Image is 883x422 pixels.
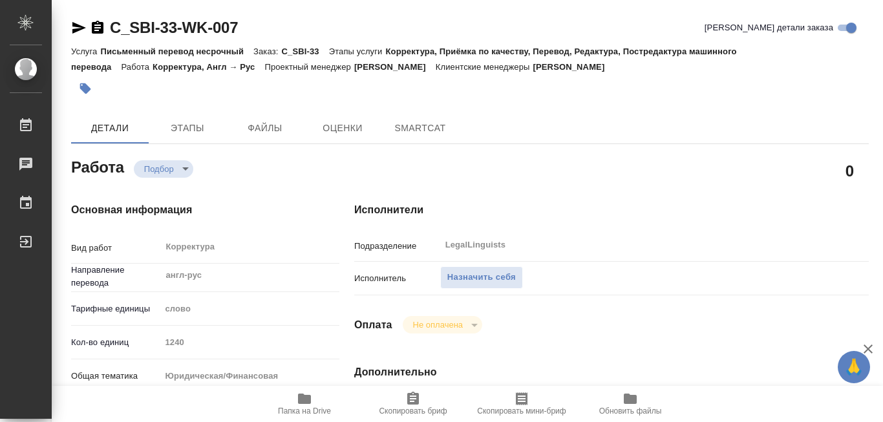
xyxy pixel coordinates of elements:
[140,164,178,174] button: Подбор
[403,316,482,333] div: Подбор
[253,47,281,56] p: Заказ:
[329,47,386,56] p: Этапы услуги
[409,319,467,330] button: Не оплачена
[264,62,354,72] p: Проектный менеджер
[250,386,359,422] button: Папка на Drive
[121,62,153,72] p: Работа
[71,20,87,36] button: Скопировать ссылку для ЯМессенджера
[281,47,328,56] p: C_SBI-33
[71,336,160,349] p: Кол-во единиц
[846,160,854,182] h2: 0
[79,120,141,136] span: Детали
[71,74,100,103] button: Добавить тэг
[379,406,447,416] span: Скопировать бриф
[533,62,615,72] p: [PERSON_NAME]
[100,47,253,56] p: Письменный перевод несрочный
[160,298,339,320] div: слово
[843,353,865,381] span: 🙏
[354,62,436,72] p: [PERSON_NAME]
[838,351,870,383] button: 🙏
[354,317,392,333] h4: Оплата
[71,302,160,315] p: Тарифные единицы
[278,406,331,416] span: Папка на Drive
[354,272,440,285] p: Исполнитель
[312,120,374,136] span: Оценки
[477,406,566,416] span: Скопировать мини-бриф
[359,386,467,422] button: Скопировать бриф
[153,62,264,72] p: Корректура, Англ → Рус
[354,364,869,380] h4: Дополнительно
[160,365,339,387] div: Юридическая/Финансовая
[110,19,238,36] a: C_SBI-33-WK-007
[576,386,685,422] button: Обновить файлы
[447,270,516,285] span: Назначить себя
[436,62,533,72] p: Клиентские менеджеры
[71,370,160,383] p: Общая тематика
[71,242,160,255] p: Вид работ
[389,120,451,136] span: SmartCat
[90,20,105,36] button: Скопировать ссылку
[354,240,440,253] p: Подразделение
[71,202,303,218] h4: Основная информация
[440,266,523,289] button: Назначить себя
[156,120,218,136] span: Этапы
[467,386,576,422] button: Скопировать мини-бриф
[234,120,296,136] span: Файлы
[354,202,869,218] h4: Исполнители
[160,333,339,352] input: Пустое поле
[71,47,100,56] p: Услуга
[599,406,662,416] span: Обновить файлы
[71,47,737,72] p: Корректура, Приёмка по качеству, Перевод, Редактура, Постредактура машинного перевода
[134,160,193,178] div: Подбор
[71,154,124,178] h2: Работа
[705,21,833,34] span: [PERSON_NAME] детали заказа
[71,264,160,290] p: Направление перевода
